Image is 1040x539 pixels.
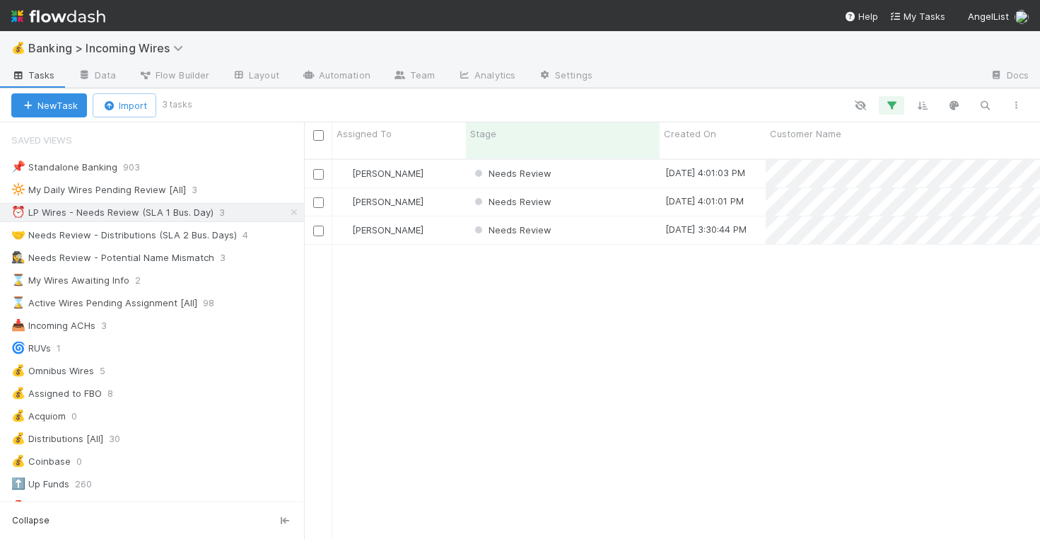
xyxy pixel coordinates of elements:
span: 💰 [11,42,25,54]
div: Needs Review [472,195,551,209]
input: Toggle Row Selected [313,197,324,208]
a: Analytics [446,65,527,88]
span: Needs Review [472,168,551,179]
span: 💰 [11,432,25,444]
span: 🌀 [11,342,25,354]
div: Needs Review [472,166,551,180]
div: LP Wires - Needs Review (SLA 1 Bus. Day) [11,204,214,221]
span: Created On [664,127,716,141]
div: [PERSON_NAME] [338,195,423,209]
div: Distributions [All] [11,430,103,448]
span: 💰 [11,455,25,467]
span: 📌 [11,161,25,173]
div: Incoming ACHs [11,317,95,335]
span: ⌛ [11,274,25,286]
div: [PERSON_NAME] [338,223,423,237]
div: Active Wires Pending Assignment [All] [11,294,197,312]
span: Tasks [11,68,55,82]
a: My Tasks [889,9,945,23]
a: Data [66,65,127,88]
span: 260 [75,475,106,493]
div: Omnibus Wires [11,362,94,380]
span: 📥 [11,319,25,331]
span: ⌛ [11,296,25,308]
div: Assigned to FBO [11,385,102,402]
span: 98 [203,294,228,312]
input: Toggle Row Selected [313,169,324,180]
span: Stage [470,127,496,141]
span: Assigned To [337,127,392,141]
span: 🕵️‍♀️ [11,251,25,263]
div: RUVs [11,340,51,357]
span: My Tasks [889,11,945,22]
span: ❓ [11,500,25,512]
button: Import [93,93,156,117]
span: Saved Views [11,126,72,154]
div: Needs Review [472,223,551,237]
span: [PERSON_NAME] [352,224,423,236]
span: Flow Builder [139,68,209,82]
span: 3 [101,317,121,335]
span: 30 [109,430,134,448]
span: [PERSON_NAME] [352,168,423,179]
span: ⏰ [11,206,25,218]
div: [DATE] 3:30:44 PM [665,222,747,236]
span: Needs Review [472,224,551,236]
span: 3 [192,181,211,199]
div: Up Funds [11,475,69,493]
div: Standalone Banking [11,158,117,176]
span: AngelList [968,11,1009,22]
div: Needs Review - Distributions (SLA 2 Bus. Days) [11,226,237,244]
div: Help [844,9,878,23]
span: 💰 [11,364,25,376]
button: NewTask [11,93,87,117]
a: Docs [978,65,1040,88]
div: Unassignable [11,498,88,516]
span: 9 [94,498,114,516]
div: [DATE] 4:01:03 PM [665,166,745,180]
span: 3 [219,204,239,221]
span: 💰 [11,387,25,399]
input: Toggle All Rows Selected [313,130,324,141]
span: 3 [220,249,240,267]
a: Flow Builder [127,65,221,88]
a: Settings [527,65,604,88]
span: 💰 [11,410,25,422]
span: 8 [107,385,127,402]
span: 0 [76,453,96,470]
span: 5 [100,362,119,380]
img: logo-inverted-e16ddd16eac7371096b0.svg [11,4,105,28]
div: Coinbase [11,453,71,470]
span: ⬆️ [11,477,25,489]
img: avatar_eacbd5bb-7590-4455-a9e9-12dcb5674423.png [339,196,350,207]
span: 0 [71,407,91,425]
span: [PERSON_NAME] [352,196,423,207]
span: Collapse [12,514,49,527]
a: Team [382,65,446,88]
div: [PERSON_NAME] [338,166,423,180]
span: 🔆 [11,183,25,195]
span: Banking > Incoming Wires [28,41,190,55]
div: [DATE] 4:01:01 PM [665,194,744,208]
span: 2 [135,272,155,289]
span: 903 [123,158,154,176]
div: My Wires Awaiting Info [11,272,129,289]
img: avatar_eacbd5bb-7590-4455-a9e9-12dcb5674423.png [339,224,350,236]
small: 3 tasks [162,98,192,111]
input: Toggle Row Selected [313,226,324,236]
div: Acquiom [11,407,66,425]
span: Customer Name [770,127,841,141]
a: Layout [221,65,291,88]
span: 1 [57,340,75,357]
span: 🤝 [11,228,25,240]
span: Needs Review [472,196,551,207]
span: 4 [243,226,262,244]
div: Needs Review - Potential Name Mismatch [11,249,214,267]
div: My Daily Wires Pending Review [All] [11,181,186,199]
a: Automation [291,65,382,88]
img: avatar_eacbd5bb-7590-4455-a9e9-12dcb5674423.png [339,168,350,179]
img: avatar_eacbd5bb-7590-4455-a9e9-12dcb5674423.png [1015,10,1029,24]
